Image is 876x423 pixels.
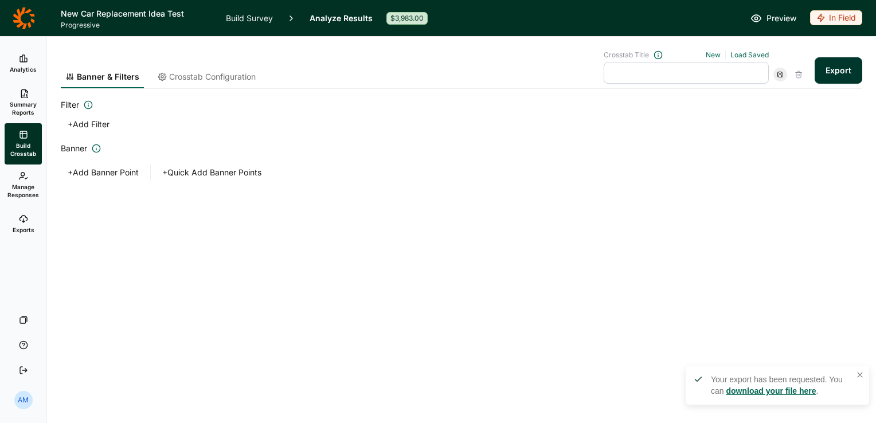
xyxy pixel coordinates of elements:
span: Banner & Filters [77,71,139,83]
a: New [706,50,721,59]
span: Preview [766,11,796,25]
button: In Field [810,10,862,26]
span: Filter [61,98,79,112]
button: +Add Banner Point [61,164,146,181]
a: download your file here [726,386,816,395]
a: Load Saved [730,50,769,59]
div: AM [14,391,33,409]
span: Progressive [61,21,212,30]
span: Exports [13,226,34,234]
div: $3,983.00 [386,12,428,25]
span: Banner [61,142,87,155]
a: Analytics [5,45,42,82]
div: Your export has been requested. You can . [711,374,852,397]
a: Build Crosstab [5,123,42,164]
div: Delete [792,68,805,81]
a: Preview [750,11,796,25]
span: Manage Responses [7,183,39,199]
a: Manage Responses [5,164,42,206]
span: Summary Reports [9,100,37,116]
div: In Field [810,10,862,25]
span: Build Crosstab [9,142,37,158]
span: Analytics [10,65,37,73]
button: Export [815,57,862,84]
a: Summary Reports [5,82,42,123]
button: +Quick Add Banner Points [155,164,268,181]
h1: New Car Replacement Idea Test [61,7,212,21]
div: Save Crosstab [773,68,787,81]
button: +Add Filter [61,116,116,132]
span: Crosstab Configuration [169,71,256,83]
a: Exports [5,206,42,242]
span: Crosstab Title [604,50,649,60]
